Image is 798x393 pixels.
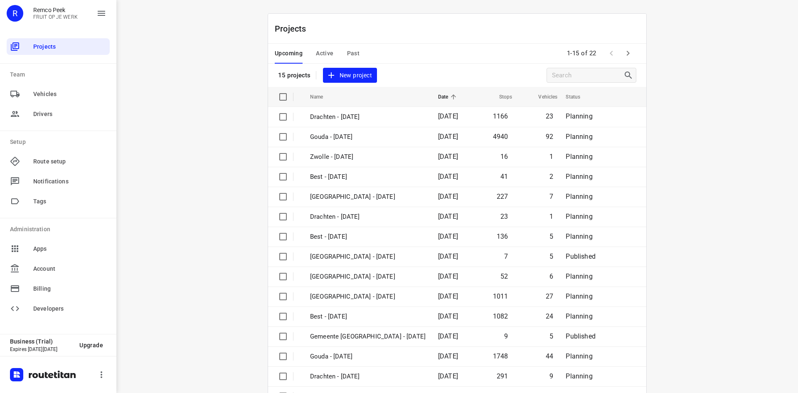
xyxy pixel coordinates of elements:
[275,48,303,59] span: Upcoming
[10,225,110,234] p: Administration
[566,173,592,180] span: Planning
[566,312,592,320] span: Planning
[33,90,106,99] span: Vehicles
[527,92,557,102] span: Vehicles
[549,372,553,380] span: 9
[7,86,110,102] div: Vehicles
[549,153,553,161] span: 1
[438,352,458,360] span: [DATE]
[549,232,553,240] span: 5
[33,14,78,20] p: FRUIT OP JE WERK
[564,44,600,62] span: 1-15 of 22
[310,212,426,222] p: Drachten - Thursday
[310,292,426,302] p: Zwolle - Wednesday
[33,177,106,186] span: Notifications
[438,272,458,280] span: [DATE]
[323,68,377,83] button: New project
[566,332,596,340] span: Published
[7,38,110,55] div: Projects
[549,173,553,180] span: 2
[310,352,426,361] p: Gouda - Wednesday
[549,252,553,260] span: 5
[33,245,106,253] span: Apps
[623,70,636,80] div: Search
[546,133,553,141] span: 92
[500,272,508,280] span: 52
[438,332,458,340] span: [DATE]
[73,338,110,353] button: Upgrade
[310,332,426,341] p: Gemeente Rotterdam - Wednesday
[546,112,553,120] span: 23
[500,153,508,161] span: 16
[310,172,426,182] p: Best - Friday
[33,42,106,51] span: Projects
[438,252,458,260] span: [DATE]
[7,153,110,170] div: Route setup
[566,92,591,102] span: Status
[549,213,553,220] span: 1
[552,69,623,82] input: Search projects
[310,232,426,242] p: Best - Thursday
[10,338,73,345] p: Business (Trial)
[549,272,553,280] span: 6
[500,213,508,220] span: 23
[7,106,110,122] div: Drivers
[347,48,360,59] span: Past
[328,70,372,81] span: New project
[7,260,110,277] div: Account
[438,92,459,102] span: Date
[566,352,592,360] span: Planning
[549,332,553,340] span: 5
[497,232,508,240] span: 136
[79,342,103,349] span: Upgrade
[310,92,334,102] span: Name
[10,346,73,352] p: Expires [DATE][DATE]
[566,213,592,220] span: Planning
[438,133,458,141] span: [DATE]
[500,173,508,180] span: 41
[438,193,458,200] span: [DATE]
[546,292,553,300] span: 27
[566,372,592,380] span: Planning
[33,110,106,119] span: Drivers
[278,72,311,79] p: 15 projects
[566,112,592,120] span: Planning
[497,193,508,200] span: 227
[493,292,508,300] span: 1011
[7,193,110,210] div: Tags
[546,352,553,360] span: 44
[438,232,458,240] span: [DATE]
[310,252,426,262] p: Gemeente Rotterdam - Thursday
[566,232,592,240] span: Planning
[33,284,106,293] span: Billing
[549,193,553,200] span: 7
[493,312,508,320] span: 1082
[7,240,110,257] div: Apps
[7,173,110,190] div: Notifications
[438,153,458,161] span: [DATE]
[10,70,110,79] p: Team
[7,5,23,22] div: R
[310,132,426,142] p: Gouda - Monday
[546,312,553,320] span: 24
[504,252,508,260] span: 7
[493,112,508,120] span: 1166
[620,45,636,62] span: Next Page
[310,312,426,321] p: Best - Wednesday
[310,372,426,381] p: Drachten - Wednesday
[566,133,592,141] span: Planning
[493,352,508,360] span: 1748
[310,272,426,282] p: Antwerpen - Wednesday
[33,7,78,13] p: Remco Peek
[504,332,508,340] span: 9
[7,280,110,297] div: Billing
[316,48,333,59] span: Active
[566,272,592,280] span: Planning
[438,173,458,180] span: [DATE]
[310,152,426,162] p: Zwolle - Friday
[7,300,110,317] div: Developers
[603,45,620,62] span: Previous Page
[438,213,458,220] span: [DATE]
[310,112,426,122] p: Drachten - Monday
[566,252,596,260] span: Published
